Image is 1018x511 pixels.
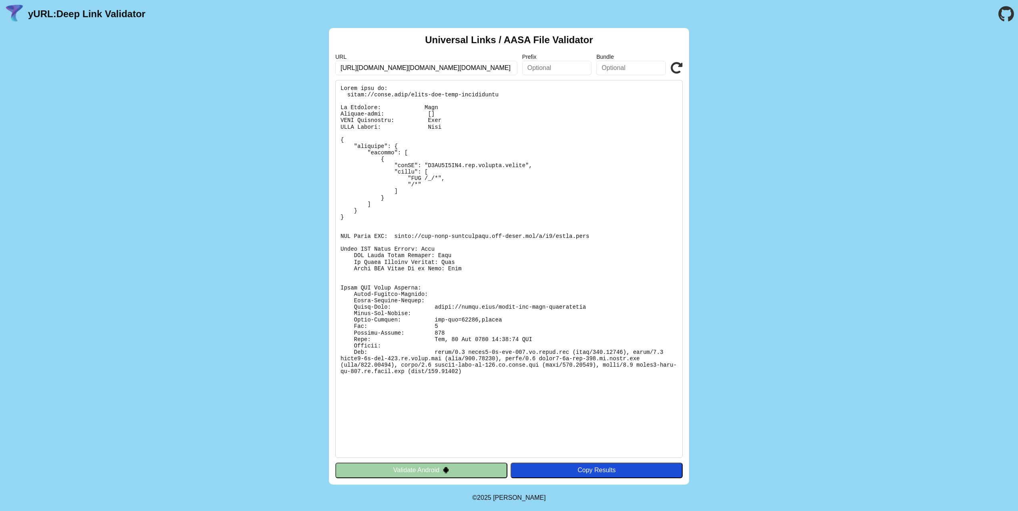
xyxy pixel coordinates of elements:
[515,467,679,474] div: Copy Results
[425,34,593,46] h2: Universal Links / AASA File Validator
[335,80,683,458] pre: Lorem ipsu do: sitam://conse.adip/elits-doe-temp-incididuntu La Etdolore: Magn Aliquae-admi: [] V...
[335,54,517,60] label: URL
[443,467,449,473] img: droidIcon.svg
[522,54,592,60] label: Prefix
[472,485,545,511] footer: ©
[596,54,666,60] label: Bundle
[335,463,507,478] button: Validate Android
[4,4,25,24] img: yURL Logo
[477,494,491,501] span: 2025
[596,61,666,75] input: Optional
[335,61,517,75] input: Required
[522,61,592,75] input: Optional
[493,494,546,501] a: Michael Ibragimchayev's Personal Site
[28,8,145,20] a: yURL:Deep Link Validator
[511,463,683,478] button: Copy Results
